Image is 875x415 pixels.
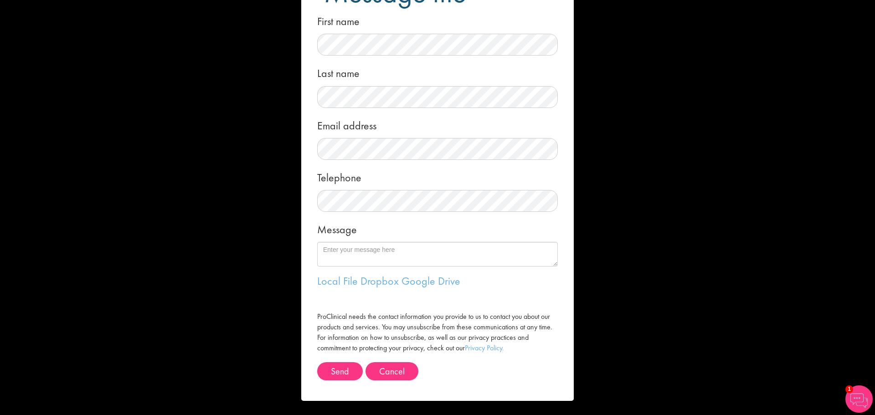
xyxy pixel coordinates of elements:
[317,115,376,133] label: Email address
[317,362,363,380] button: Send
[360,274,399,288] a: Dropbox
[845,385,853,393] span: 1
[465,343,504,353] a: Privacy Policy.
[317,312,558,353] label: ProClinical needs the contact information you provide to us to contact you about our products and...
[401,274,460,288] a: Google Drive
[317,167,361,185] label: Telephone
[845,385,873,413] img: Chatbot
[317,274,358,288] a: Local File
[365,362,418,380] button: Cancel
[317,219,357,237] label: Message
